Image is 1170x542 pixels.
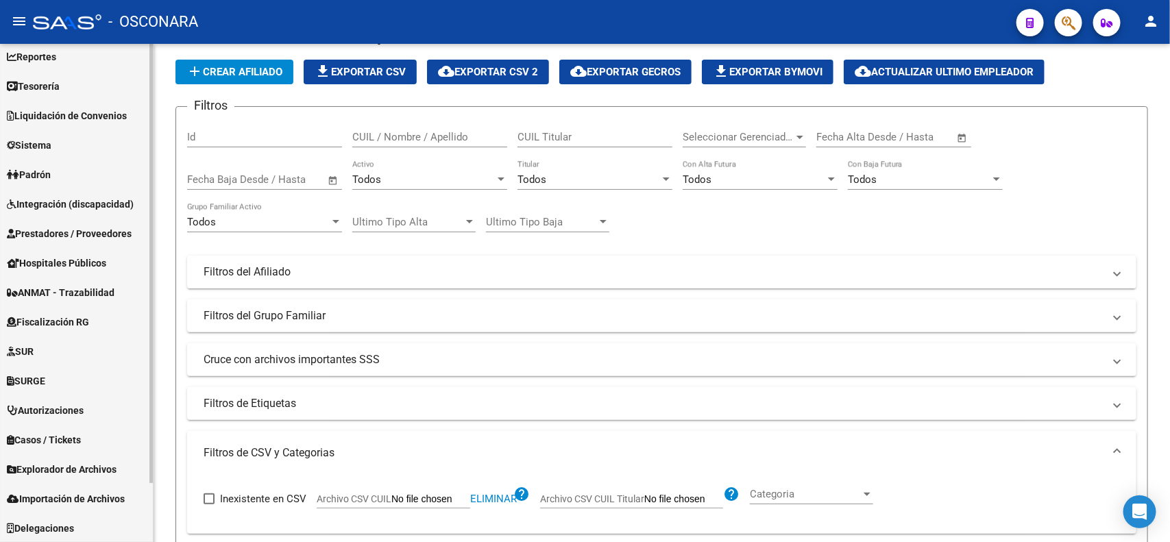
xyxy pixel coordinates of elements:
mat-panel-title: Filtros del Afiliado [204,264,1104,280]
span: Archivo CSV CUIL Titular [540,493,644,504]
mat-icon: add [186,63,203,79]
span: Liquidación de Convenios [7,108,127,123]
input: Archivo CSV CUIL [391,493,470,506]
span: Todos [187,216,216,228]
mat-icon: file_download [713,63,729,79]
span: Tesorería [7,79,60,94]
span: Todos [517,173,546,186]
button: Crear Afiliado [175,60,293,84]
span: Integración (discapacidad) [7,197,134,212]
span: Todos [683,173,711,186]
mat-panel-title: Filtros de Etiquetas [204,396,1104,411]
span: Hospitales Públicos [7,256,106,271]
mat-icon: cloud_download [438,63,454,79]
input: Fecha fin [884,131,951,143]
mat-icon: help [723,486,740,502]
span: ANMAT - Trazabilidad [7,285,114,300]
mat-panel-title: Filtros del Grupo Familiar [204,308,1104,323]
span: Seleccionar Gerenciador [683,131,794,143]
button: Exportar CSV [304,60,417,84]
span: Archivo CSV CUIL [317,493,391,504]
span: Padrón [7,167,51,182]
button: Exportar CSV 2 [427,60,549,84]
span: Ultimo Tipo Baja [486,216,597,228]
span: Delegaciones [7,521,74,536]
span: Autorizaciones [7,403,84,418]
span: Importación de Archivos [7,491,125,506]
mat-expansion-panel-header: Filtros de Etiquetas [187,387,1136,420]
span: Fiscalización RG [7,315,89,330]
span: Todos [848,173,877,186]
button: Actualizar ultimo Empleador [844,60,1045,84]
span: SUR [7,344,34,359]
span: Explorador de Archivos [7,462,117,477]
div: Open Intercom Messenger [1123,495,1156,528]
span: Exportar GECROS [570,66,681,78]
button: Eliminar [470,495,517,504]
span: Todos [352,173,381,186]
mat-icon: person [1143,13,1159,29]
mat-panel-title: Cruce con archivos importantes SSS [204,352,1104,367]
div: Filtros de CSV y Categorias [187,475,1136,534]
input: Archivo CSV CUIL Titular [644,493,723,506]
input: Fecha inicio [816,131,872,143]
mat-expansion-panel-header: Filtros de CSV y Categorias [187,431,1136,475]
span: Actualizar ultimo Empleador [855,66,1034,78]
button: Exportar Bymovi [702,60,833,84]
span: Categoria [750,488,861,500]
mat-panel-title: Filtros de CSV y Categorias [204,445,1104,460]
mat-expansion-panel-header: Filtros del Afiliado [187,256,1136,288]
mat-expansion-panel-header: Cruce con archivos importantes SSS [187,343,1136,376]
mat-icon: cloud_download [855,63,871,79]
span: Exportar CSV 2 [438,66,538,78]
button: Open calendar [326,173,341,188]
h3: Filtros [187,96,234,115]
mat-icon: help [513,486,530,502]
span: Ultimo Tipo Alta [352,216,463,228]
span: Casos / Tickets [7,432,81,447]
span: Eliminar [470,493,517,505]
span: Sistema [7,138,51,153]
button: Open calendar [955,130,971,146]
mat-icon: file_download [315,63,331,79]
span: Crear Afiliado [186,66,282,78]
input: Fecha inicio [187,173,243,186]
span: - OSCONARA [108,7,198,37]
input: Fecha fin [255,173,321,186]
span: Exportar Bymovi [713,66,822,78]
mat-icon: cloud_download [570,63,587,79]
span: SURGE [7,373,45,389]
span: Prestadores / Proveedores [7,226,132,241]
mat-icon: menu [11,13,27,29]
button: Exportar GECROS [559,60,692,84]
span: Inexistente en CSV [220,491,306,507]
span: Reportes [7,49,56,64]
mat-expansion-panel-header: Filtros del Grupo Familiar [187,299,1136,332]
span: Exportar CSV [315,66,406,78]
